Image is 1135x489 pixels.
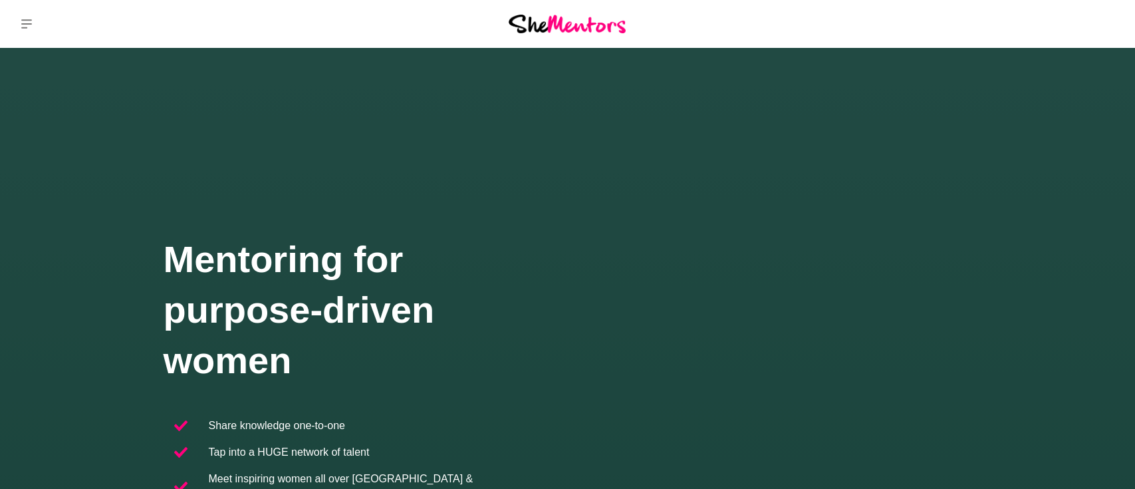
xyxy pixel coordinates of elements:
[1087,8,1119,40] a: Roselynn Unson
[209,444,370,460] p: Tap into a HUGE network of talent
[509,15,626,33] img: She Mentors Logo
[209,418,345,434] p: Share knowledge one-to-one
[164,234,568,386] h1: Mentoring for purpose-driven women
